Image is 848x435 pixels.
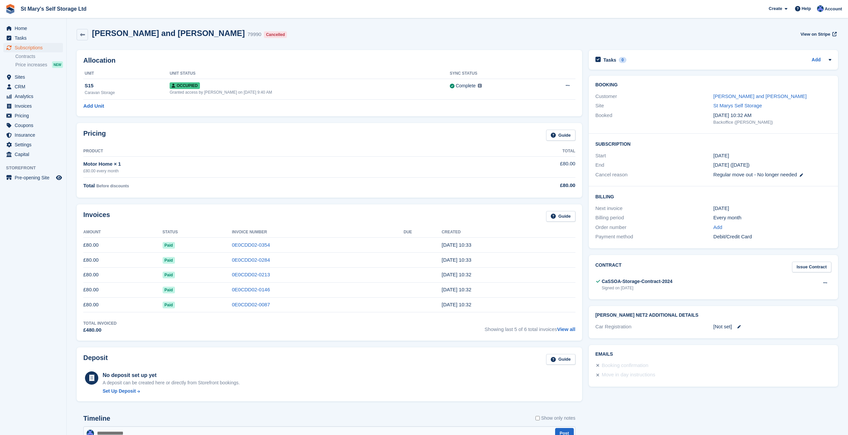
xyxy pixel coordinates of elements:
a: Guide [546,354,575,365]
th: Invoice Number [232,227,404,238]
h2: Allocation [83,57,575,64]
span: Paid [163,272,175,278]
span: Showing last 5 of 6 total invoices [484,320,575,334]
div: Billing period [595,214,713,222]
div: Signed on [DATE] [602,285,672,291]
a: menu [3,24,63,33]
div: CaSSOA-Storage-Contract-2024 [602,278,672,285]
div: Site [595,102,713,110]
time: 2025-06-01 09:32:38 UTC [442,287,471,292]
a: 0E0CDD02-0213 [232,272,270,277]
div: Start [595,152,713,160]
h2: Subscription [595,140,831,147]
div: Next invoice [595,205,713,212]
a: Preview store [55,174,63,182]
span: Insurance [15,130,55,140]
span: Capital [15,150,55,159]
h2: [PERSON_NAME] Net2 Additional Details [595,313,831,318]
span: Subscriptions [15,43,55,52]
a: View on Stripe [798,29,838,40]
span: Regular move out - No longer needed [713,172,797,177]
a: Issue Contract [792,262,831,273]
div: NEW [52,61,63,68]
h2: [PERSON_NAME] and [PERSON_NAME] [92,29,245,38]
img: stora-icon-8386f47178a22dfd0bd8f6a31ec36ba5ce8667c1dd55bd0f319d3a0aa187defe.svg [5,4,15,14]
time: 2025-05-01 09:32:56 UTC [442,302,471,307]
span: Paid [163,287,175,293]
td: £80.00 [83,238,163,253]
div: [DATE] 10:32 AM [713,112,831,119]
a: menu [3,130,63,140]
p: A deposit can be created here or directly from Storefront bookings. [103,379,240,386]
input: Show only notes [535,415,540,422]
a: menu [3,140,63,149]
div: Payment method [595,233,713,241]
a: St Marys Self Storage [713,103,762,108]
div: Debit/Credit Card [713,233,831,241]
span: Occupied [170,82,200,89]
div: S15 [85,82,170,90]
div: [DATE] [713,205,831,212]
h2: Tasks [603,57,616,63]
h2: Booking [595,82,831,88]
span: Paid [163,242,175,249]
img: Matthew Keenan [817,5,824,12]
th: Total [452,146,575,157]
a: Guide [546,130,575,141]
a: menu [3,150,63,159]
h2: Pricing [83,130,106,141]
a: menu [3,33,63,43]
td: £80.00 [452,156,575,177]
span: Analytics [15,92,55,101]
h2: Invoices [83,211,110,222]
img: icon-info-grey-7440780725fd019a000dd9b08b2336e03edf1995a4989e88bcd33f0948082b44.svg [478,84,482,88]
a: 0E0CDD02-0354 [232,242,270,248]
a: 0E0CDD02-0284 [232,257,270,263]
time: 2025-08-01 09:33:12 UTC [442,257,471,263]
div: Booked [595,112,713,126]
div: Motor Home × 1 [83,160,452,168]
a: Price increases NEW [15,61,63,68]
a: Set Up Deposit [103,388,240,395]
a: menu [3,72,63,82]
span: Settings [15,140,55,149]
span: Paid [163,257,175,264]
h2: Timeline [83,415,110,422]
a: Contracts [15,53,63,60]
span: View on Stripe [800,31,830,38]
th: Sync Status [450,68,537,79]
th: Unit [83,68,170,79]
th: Status [163,227,232,238]
div: £80.00 [452,182,575,189]
span: Total [83,183,95,188]
div: End [595,161,713,169]
span: Storefront [6,165,66,171]
td: £80.00 [83,282,163,297]
span: Coupons [15,121,55,130]
time: 2025-09-01 09:33:23 UTC [442,242,471,248]
span: Paid [163,302,175,308]
span: Before discounts [96,184,129,188]
span: Price increases [15,62,47,68]
a: menu [3,43,63,52]
div: Granted access by [PERSON_NAME] on [DATE] 9:40 AM [170,89,449,95]
label: Show only notes [535,415,575,422]
a: Add [713,224,722,231]
span: CRM [15,82,55,91]
a: St Mary's Self Storage Ltd [18,3,89,14]
a: Add [812,56,821,64]
a: Add Unit [83,102,104,110]
span: Account [825,6,842,12]
a: menu [3,101,63,111]
div: £480.00 [83,326,117,334]
h2: Billing [595,193,831,200]
a: [PERSON_NAME] and [PERSON_NAME] [713,93,807,99]
span: Home [15,24,55,33]
div: £80.00 every month [83,168,452,174]
th: Amount [83,227,163,238]
span: [DATE] ([DATE]) [713,162,750,168]
span: Help [802,5,811,12]
div: Cancel reason [595,171,713,179]
td: £80.00 [83,267,163,282]
div: 79990 [248,31,262,38]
